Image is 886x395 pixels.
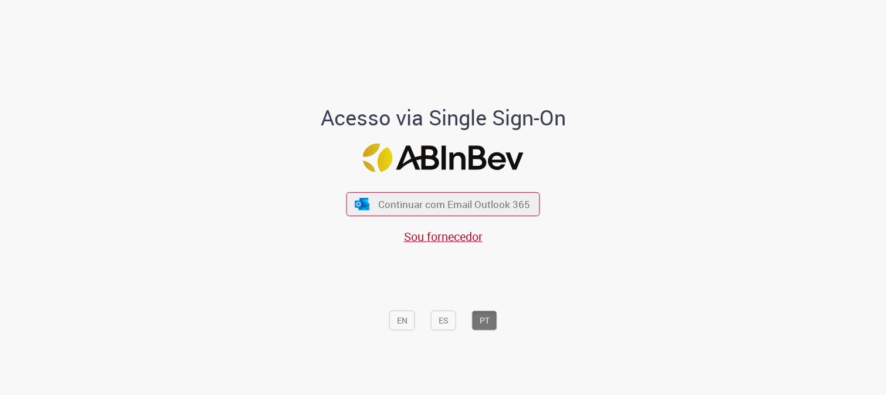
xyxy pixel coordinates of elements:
span: Continuar com Email Outlook 365 [378,197,530,211]
a: Sou fornecedor [404,229,483,244]
button: ES [431,311,456,331]
img: ícone Azure/Microsoft 360 [354,197,370,210]
button: ícone Azure/Microsoft 360 Continuar com Email Outlook 365 [347,192,540,216]
button: EN [389,311,415,331]
button: PT [472,311,497,331]
h1: Acesso via Single Sign-On [280,106,606,130]
img: Logo ABInBev [363,143,524,172]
